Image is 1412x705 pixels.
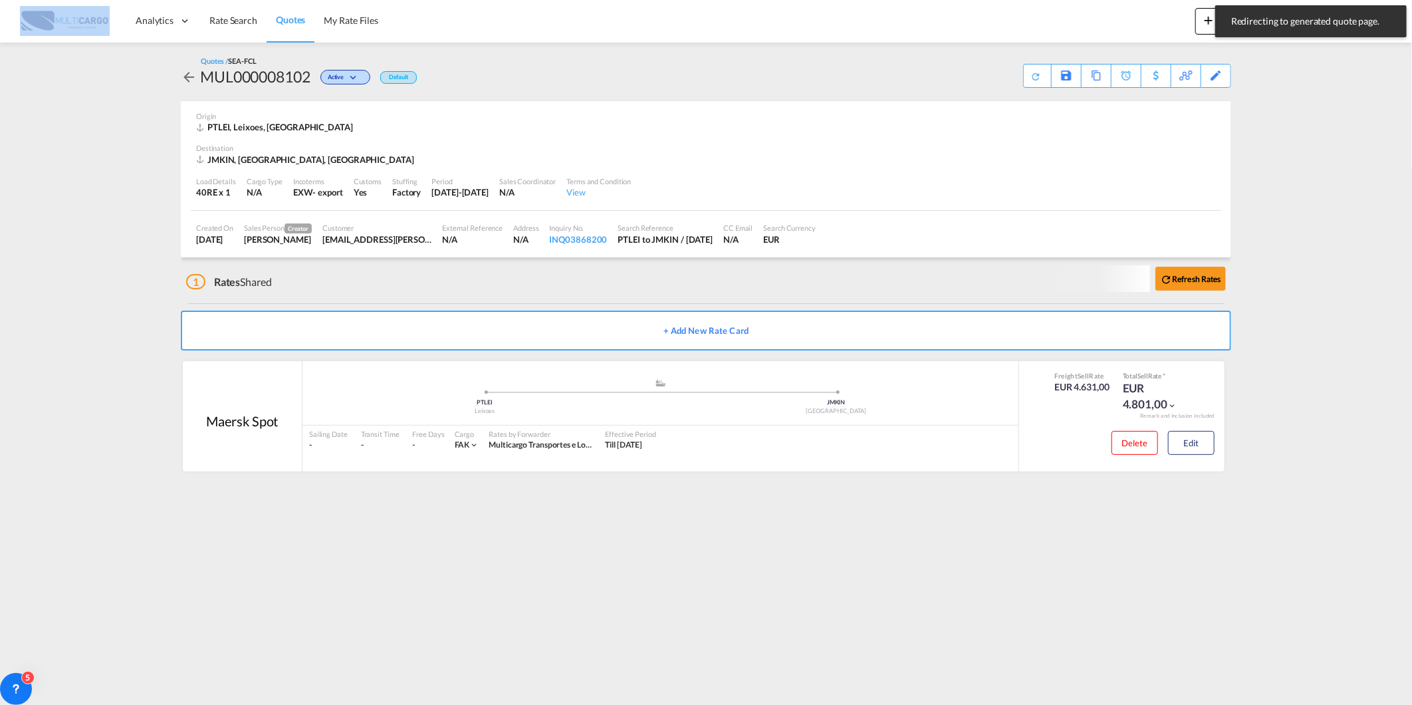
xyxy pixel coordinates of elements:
[605,440,642,450] span: Till [DATE]
[413,429,445,439] div: Free Days
[1160,273,1172,285] md-icon: icon-refresh
[661,398,1012,407] div: JMKIN
[1123,380,1189,412] div: EUR 4.801,00
[431,176,489,186] div: Period
[1168,431,1215,455] button: Edit
[1195,8,1256,35] button: icon-plus 400-fgNewicon-chevron-down
[723,223,753,233] div: CC Email
[1167,401,1177,410] md-icon: icon-chevron-down
[618,223,713,233] div: Search Reference
[442,223,503,233] div: External Reference
[20,6,110,36] img: 82db67801a5411eeacfdbd8acfa81e61.png
[392,176,421,186] div: Stuffing
[1030,65,1044,82] div: Quote PDF is not available at this time
[380,71,417,84] div: Default
[469,440,479,450] md-icon: icon-chevron-down
[200,66,310,87] div: MUL000008102
[309,407,661,416] div: Leixoes
[1155,267,1226,291] button: icon-refreshRefresh Rates
[313,186,343,198] div: - export
[244,233,312,245] div: Patricia Barroso
[196,176,236,186] div: Load Details
[413,440,415,451] div: -
[1130,412,1225,420] div: Remark and Inclusion included
[354,186,382,198] div: Yes
[605,440,642,451] div: Till 20 Aug 2025
[661,407,1012,416] div: [GEOGRAPHIC_DATA]
[276,14,305,25] span: Quotes
[442,233,503,245] div: N/A
[1078,372,1089,380] span: Sell
[181,311,1231,351] button: + Add New Rate Card
[320,70,370,84] div: Change Status Here
[201,56,257,66] div: Quotes /SEA-FCL
[324,15,378,26] span: My Rate Files
[181,66,200,87] div: icon-arrow-left
[247,186,283,198] div: N/A
[196,233,233,245] div: 12 Aug 2025
[566,186,631,198] div: View
[361,440,400,451] div: -
[293,176,343,186] div: Incoterms
[196,143,1216,153] div: Destination
[186,274,205,289] span: 1
[361,429,400,439] div: Transit Time
[196,121,356,133] div: PTLEI, Leixoes, Europe
[181,69,197,85] md-icon: icon-arrow-left
[196,186,236,198] div: 40RE x 1
[347,74,363,82] md-icon: icon-chevron-down
[392,186,421,198] div: Factory Stuffing
[136,14,174,27] span: Analytics
[196,223,233,233] div: Created On
[550,223,608,233] div: Inquiry No.
[285,223,312,233] span: Creator
[322,223,431,233] div: Customer
[763,223,816,233] div: Search Currency
[196,111,1216,121] div: Origin
[1162,372,1166,380] span: Subject to Remarks
[196,154,417,166] div: JMKIN, Kingston, Americas
[1201,12,1217,28] md-icon: icon-plus 400-fg
[1123,371,1189,380] div: Total Rate
[605,429,655,439] div: Effective Period
[1054,371,1110,380] div: Freight Rate
[207,122,353,132] span: PTLEI, Leixoes, [GEOGRAPHIC_DATA]
[489,440,592,451] div: Multicargo Transportes e Logistica
[1054,380,1110,394] div: EUR 4.631,00
[513,223,538,233] div: Address
[322,233,431,245] div: zamir.urrego@gapnvocc.com zamir.urrego@gapnvocc.com
[455,440,470,450] span: FAK
[186,275,272,289] div: Shared
[499,176,556,186] div: Sales Coordinator
[207,412,279,430] div: Maersk Spot
[309,440,348,451] div: -
[431,186,489,198] div: 20 Aug 2025
[550,233,608,245] div: INQ03868200
[293,186,313,198] div: EXW
[1201,15,1250,25] span: New
[499,186,556,198] div: N/A
[566,176,631,186] div: Terms and Condition
[310,66,374,87] div: Change Status Here
[489,429,592,439] div: Rates by Forwarder
[723,233,753,245] div: N/A
[247,176,283,186] div: Cargo Type
[1112,431,1158,455] button: Delete
[1227,15,1395,28] span: Redirecting to generated quote page.
[1137,372,1148,380] span: Sell
[489,440,608,450] span: Multicargo Transportes e Logistica
[455,429,479,439] div: Cargo
[1030,70,1042,82] md-icon: icon-refresh
[763,233,816,245] div: EUR
[618,233,713,245] div: PTLEI to JMKIN / 12 Aug 2025
[1052,65,1081,87] div: Save As Template
[1172,274,1221,284] b: Refresh Rates
[328,73,347,86] span: Active
[309,398,661,407] div: PTLEI
[354,176,382,186] div: Customs
[228,57,256,65] span: SEA-FCL
[209,15,257,26] span: Rate Search
[214,275,241,288] span: Rates
[309,429,348,439] div: Sailing Date
[244,223,312,233] div: Sales Person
